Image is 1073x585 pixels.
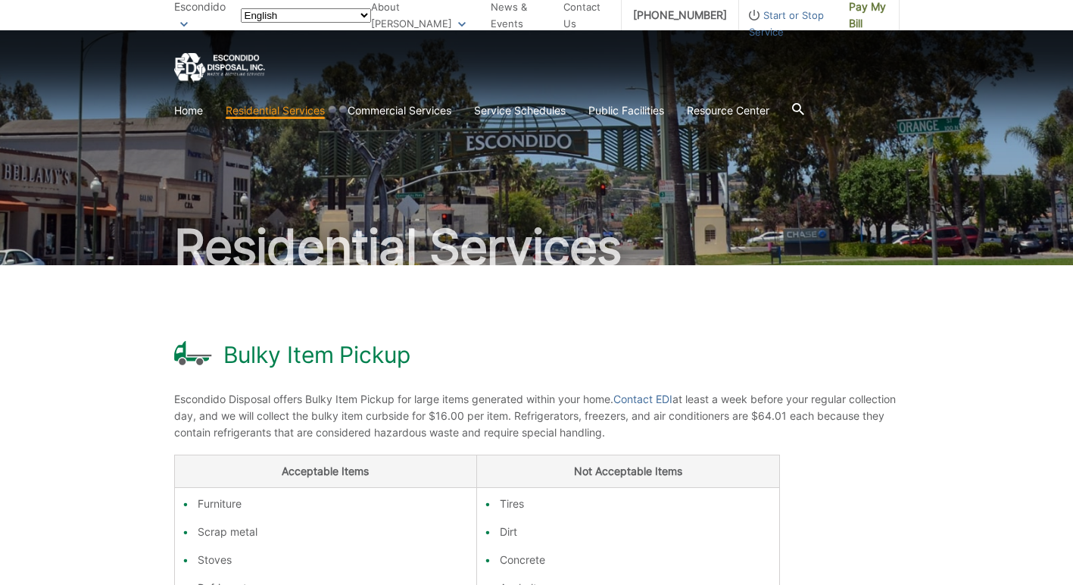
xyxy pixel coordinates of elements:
[500,524,772,540] li: Dirt
[241,8,371,23] select: Select a language
[226,102,325,119] a: Residential Services
[174,102,203,119] a: Home
[198,496,469,512] li: Furniture
[687,102,769,119] a: Resource Center
[500,552,772,568] li: Concrete
[474,102,566,119] a: Service Schedules
[198,524,469,540] li: Scrap metal
[588,102,664,119] a: Public Facilities
[198,552,469,568] li: Stoves
[574,465,682,477] strong: Not Acceptable Items
[613,391,672,408] a: Contact EDI
[174,223,900,271] h2: Residential Services
[174,393,896,439] span: Escondido Disposal offers Bulky Item Pickup for large items generated within your home. at least ...
[223,341,410,368] h1: Bulky Item Pickup
[282,465,369,477] strong: Acceptable Items
[174,53,265,83] a: EDCD logo. Return to the homepage.
[500,496,772,512] li: Tires
[348,102,451,119] a: Commercial Services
